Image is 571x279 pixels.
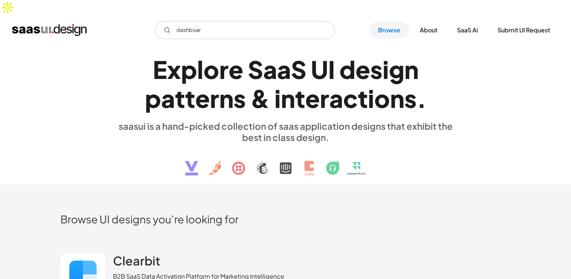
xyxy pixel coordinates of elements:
[195,84,210,113] div: e
[404,55,419,84] div: n
[229,55,243,84] div: e
[155,21,335,39] input: Search UI designs you're looking for...
[185,84,195,113] div: t
[281,84,295,113] div: n
[113,253,160,272] a: Clearbit
[404,84,417,113] div: s
[329,84,343,113] div: a
[320,84,329,113] div: r
[210,84,219,113] div: r
[370,55,383,84] div: s
[389,55,404,84] div: g
[234,84,246,113] div: s
[368,84,374,113] div: i
[369,22,409,38] a: Browse
[328,55,335,84] div: I
[175,84,185,113] div: t
[153,55,167,84] div: E
[145,84,161,113] div: p
[161,84,175,113] div: a
[203,55,219,84] div: o
[12,24,87,36] a: home
[274,84,281,113] div: i
[113,253,160,268] h2: Clearbit
[356,55,370,84] div: e
[311,55,328,84] div: U
[343,84,358,113] div: c
[291,55,306,84] div: S
[417,84,426,113] div: .
[155,21,335,39] form: Email Form
[219,84,234,113] div: n
[295,84,305,113] div: t
[167,55,181,84] div: x
[181,55,197,84] div: p
[219,55,229,84] div: r
[339,55,356,84] div: d
[488,22,559,38] a: Submit UI Request
[358,84,368,113] div: t
[60,212,511,226] h2: Browse UI designs you’re looking for
[390,84,404,113] div: n
[305,84,320,113] div: e
[411,22,446,38] a: About
[383,55,389,84] div: i
[113,120,458,143] div: saasui is a hand-picked collection of saas application designs that exhibit the best in class des...
[277,55,291,84] div: a
[250,84,270,113] div: &
[248,55,263,84] div: S
[113,55,458,113] h1: Explore SaaS UI design patterns & interactions.
[448,22,487,38] a: SaaS Ai
[172,143,399,182] img: text, icon, saas logo
[374,84,390,113] div: o
[197,55,203,84] div: l
[263,55,277,84] div: a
